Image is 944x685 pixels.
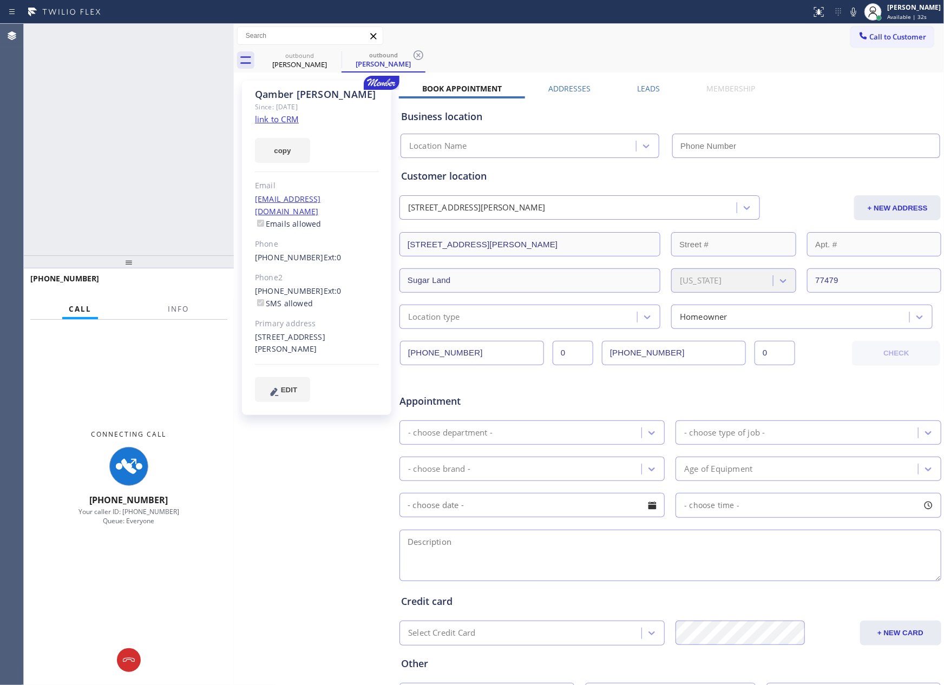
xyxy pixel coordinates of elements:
div: Email [255,180,379,192]
input: Apt. # [807,232,941,256]
span: Your caller ID: [PHONE_NUMBER] Queue: Everyone [78,507,179,525]
button: copy [255,138,310,163]
div: Other [401,656,940,671]
label: Membership [707,83,756,94]
label: Book Appointment [422,83,502,94]
div: Business location [401,109,940,124]
input: SMS allowed [257,299,264,306]
a: [EMAIL_ADDRESS][DOMAIN_NAME] [255,194,321,216]
input: Phone Number [400,341,544,365]
div: Location Name [409,140,467,153]
div: - choose department - [408,426,493,439]
div: - choose brand - [408,463,470,475]
input: Address [399,232,660,256]
input: City [399,268,660,293]
button: Hang up [117,648,141,672]
input: Phone Number [672,134,940,158]
input: Phone Number 2 [602,341,746,365]
span: Call to Customer [870,32,927,42]
div: Select Credit Card [408,627,476,640]
input: - choose date - [399,493,665,517]
div: [PERSON_NAME] [343,59,424,69]
div: Customer location [401,169,940,183]
a: link to CRM [255,114,299,124]
span: Appointment [399,394,579,409]
span: [PHONE_NUMBER] [30,273,99,284]
div: Qamber [PERSON_NAME] [255,88,379,101]
input: Emails allowed [257,220,264,227]
div: Since: [DATE] [255,101,379,113]
span: Ext: 0 [324,286,342,296]
div: Qamber Abbas [343,48,424,71]
button: Info [161,299,195,320]
div: Qamber Abbas [259,48,340,73]
button: EDIT [255,377,310,402]
button: + NEW ADDRESS [854,195,941,220]
button: Mute [846,4,861,19]
input: ZIP [807,268,941,293]
span: Call [69,304,91,314]
span: Ext: 0 [324,252,342,262]
span: Available | 32s [887,13,927,21]
div: Location type [408,311,460,323]
div: Phone2 [255,272,379,284]
div: Primary address [255,318,379,330]
button: + NEW CARD [860,621,941,646]
button: CHECK [852,341,940,366]
a: [PHONE_NUMBER] [255,286,324,296]
span: - choose time - [684,500,739,510]
input: Ext. 2 [755,341,795,365]
label: Emails allowed [255,219,322,229]
span: [PHONE_NUMBER] [90,494,168,506]
div: Credit card [401,594,940,609]
span: Connecting Call [91,430,167,439]
div: Phone [255,238,379,251]
div: [PERSON_NAME] [259,60,340,69]
div: outbound [259,51,340,60]
div: [STREET_ADDRESS][PERSON_NAME] [255,331,379,356]
div: [STREET_ADDRESS][PERSON_NAME] [408,202,546,214]
div: Age of Equipment [684,463,752,475]
label: Addresses [548,83,591,94]
input: Search [238,27,383,44]
button: Call [62,299,98,320]
a: [PHONE_NUMBER] [255,252,324,262]
label: Leads [637,83,660,94]
div: Homeowner [680,311,727,323]
div: outbound [343,51,424,59]
div: [PERSON_NAME] [887,3,941,12]
span: Info [168,304,189,314]
input: Street # [671,232,796,256]
button: Call to Customer [851,27,934,47]
label: SMS allowed [255,298,313,308]
span: EDIT [281,386,297,394]
div: - choose type of job - [684,426,765,439]
input: Ext. [553,341,593,365]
